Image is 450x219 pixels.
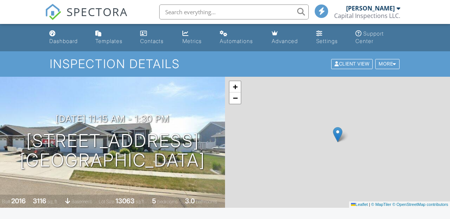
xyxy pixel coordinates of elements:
span: + [233,82,238,91]
span: Lot Size [99,199,114,204]
a: Contacts [137,27,173,48]
a: Zoom in [229,81,241,92]
input: Search everything... [159,4,309,19]
div: Metrics [182,38,202,44]
span: bathrooms [196,199,217,204]
a: Advanced [269,27,307,48]
img: The Best Home Inspection Software - Spectora [45,4,61,20]
span: sq.ft. [136,199,145,204]
a: © MapTiler [371,202,391,207]
div: 5 [152,197,156,205]
div: 13063 [115,197,135,205]
span: − [233,93,238,103]
a: Zoom out [229,92,241,104]
div: Settings [316,38,338,44]
a: Client View [330,61,375,66]
div: 2016 [11,197,26,205]
div: Support Center [355,30,384,44]
div: Automations [220,38,253,44]
div: Templates [95,38,123,44]
a: Automations (Basic) [217,27,263,48]
div: More [375,59,400,69]
a: Leaflet [351,202,368,207]
span: bedrooms [157,199,178,204]
div: [PERSON_NAME] [346,4,395,12]
a: Support Center [352,27,403,48]
div: 3.0 [185,197,195,205]
span: basement [71,199,92,204]
div: 3116 [33,197,46,205]
h1: [STREET_ADDRESS] [GEOGRAPHIC_DATA] [20,131,205,171]
a: SPECTORA [45,10,128,26]
a: Dashboard [46,27,86,48]
div: Advanced [272,38,298,44]
span: Built [2,199,10,204]
a: Templates [92,27,131,48]
span: | [369,202,370,207]
h3: [DATE] 11:15 am - 1:30 pm [56,114,169,124]
a: Settings [313,27,347,48]
div: Dashboard [49,38,78,44]
div: Capital Inspections LLC. [334,12,400,19]
span: sq. ft. [47,199,58,204]
div: Client View [331,59,373,69]
span: SPECTORA [67,4,128,19]
img: Marker [333,127,342,142]
a: Metrics [179,27,211,48]
a: © OpenStreetMap contributors [392,202,448,207]
div: Contacts [140,38,164,44]
h1: Inspection Details [50,57,400,70]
